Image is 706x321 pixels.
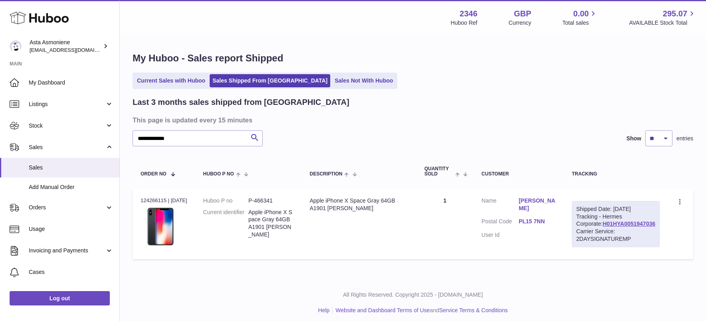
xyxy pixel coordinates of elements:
[562,19,598,27] span: Total sales
[141,197,187,204] div: 124266115 | [DATE]
[29,183,113,191] span: Add Manual Order
[482,171,556,177] div: Customer
[210,74,330,87] a: Sales Shipped From [GEOGRAPHIC_DATA]
[134,74,208,87] a: Current Sales with Huboo
[572,171,660,177] div: Tracking
[629,8,696,27] a: 295.07 AVAILABLE Stock Total
[335,307,430,313] a: Website and Dashboard Terms of Use
[482,218,519,227] dt: Postal Code
[416,189,474,259] td: 1
[29,247,105,254] span: Invoicing and Payments
[573,8,589,19] span: 0.00
[30,39,101,54] div: Asta Asmoniene
[29,100,105,108] span: Listings
[576,228,655,243] div: Carrier Service: 2DAYSIGNATUREMP
[424,166,453,177] span: Quantity Sold
[29,164,113,171] span: Sales
[562,8,598,27] a: 0.00 Total sales
[29,144,105,151] span: Sales
[10,291,110,305] a: Log out
[29,79,113,87] span: My Dashboard
[514,8,531,19] strong: GBP
[141,171,167,177] span: Order No
[460,8,478,19] strong: 2346
[439,307,508,313] a: Service Terms & Conditions
[203,171,234,177] span: Huboo P no
[133,52,693,65] h1: My Huboo - Sales report Shipped
[663,8,687,19] span: 295.07
[29,268,113,276] span: Cases
[603,221,655,227] a: H01HYA0051947036
[133,116,691,124] h3: This page is updated every 15 minutes
[318,307,330,313] a: Help
[676,135,693,142] span: entries
[519,197,556,212] a: [PERSON_NAME]
[451,19,478,27] div: Huboo Ref
[629,19,696,27] span: AVAILABLE Stock Total
[509,19,531,27] div: Currency
[203,209,248,239] dt: Current identifier
[248,209,294,239] dd: Apple iPhone X Space Gray 64GB A1901 [PERSON_NAME]
[482,197,519,214] dt: Name
[29,204,105,211] span: Orders
[309,197,408,212] div: Apple iPhone X Space Gray 64GB A1901 [PERSON_NAME]
[29,122,105,130] span: Stock
[30,47,117,53] span: [EMAIL_ADDRESS][DOMAIN_NAME]
[248,197,294,205] dd: P-466341
[482,231,519,239] dt: User Id
[333,307,508,314] li: and
[309,171,342,177] span: Description
[29,225,113,233] span: Usage
[332,74,396,87] a: Sales Not With Huboo
[141,207,180,246] img: 1657909276.jpg
[126,291,700,299] p: All Rights Reserved. Copyright 2025 - [DOMAIN_NAME]
[572,201,660,247] div: Tracking - Hermes Corporate:
[519,218,556,225] a: PL15 7NN
[203,197,248,205] dt: Huboo P no
[576,205,655,213] div: Shipped Date: [DATE]
[627,135,641,142] label: Show
[10,40,22,52] img: onlyipsales@gmail.com
[133,97,349,108] h2: Last 3 months sales shipped from [GEOGRAPHIC_DATA]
